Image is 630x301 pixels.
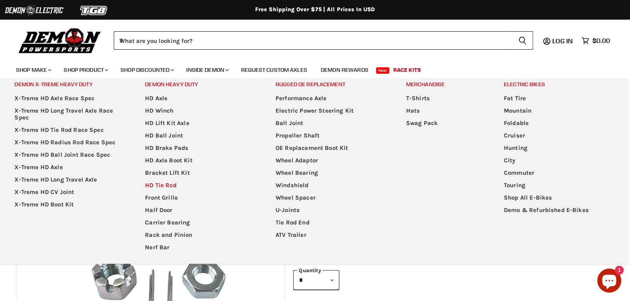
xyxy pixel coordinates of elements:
a: Wheel Spacer [266,192,395,204]
a: Half Door [135,204,264,216]
a: Shop Make [10,62,56,78]
a: Demon Heavy Duty [135,78,264,91]
a: Commuter [494,167,623,179]
img: TGB Logo 2 [64,3,124,18]
a: X-Treme HD Long Travel Axle [4,174,133,186]
a: Inside Demon [180,62,233,78]
a: HD Winch [135,105,264,117]
a: HD Ball Joint [135,129,264,142]
a: Electric Bikes [494,78,623,91]
a: HD Tie Rod [135,179,264,192]
img: Demon Electric Logo 2 [4,3,64,18]
ul: Main menu [396,92,492,129]
a: Front Grille [135,192,264,204]
span: $0.00 [592,37,610,44]
a: Shop Discounted [115,62,179,78]
inbox-online-store-chat: Shopify online store chat [595,269,624,295]
a: X-Treme HD Axle Race Spec [4,92,133,105]
a: X-Treme HD Axle [4,161,133,174]
ul: Main menu [10,59,608,78]
a: Demon X-treme Heavy Duty [4,78,133,91]
span: New! [376,67,390,74]
a: HD Brake Pads [135,142,264,154]
a: Race Kits [387,62,427,78]
a: Rack and Pinion [135,229,264,241]
button: Search [512,31,533,50]
a: Electric Power Steering Kit [266,105,395,117]
a: Cruiser [494,129,623,142]
a: X-Treme HD Long Travel Axle Race Spec [4,105,133,124]
a: HD Lift Kit Axle [135,117,264,129]
input: When autocomplete results are available use up and down arrows to review and enter to select [114,31,512,50]
a: ATV Trailer [266,229,395,241]
form: Product [114,31,533,50]
a: X-Treme HD Tie Rod Race Spec [4,124,133,136]
a: Demo & Refurbished E-Bikes [494,204,623,216]
a: Foldable [494,117,623,129]
span: Log in [552,37,573,45]
a: OE Replacement Boot Kit [266,142,395,154]
a: Shop Product [58,62,113,78]
a: Request Custom Axles [235,62,313,78]
a: Wheel Bearing [266,167,395,179]
img: Demon Powersports [16,26,104,55]
a: Shop All E-Bikes [494,192,623,204]
ul: Main menu [4,92,133,211]
ul: Main menu [135,92,264,254]
a: Windshield [266,179,395,192]
a: Merchandise [396,78,492,91]
a: Log in [549,37,578,44]
a: Tie Rod End [266,216,395,229]
select: Quantity [293,270,339,290]
a: X-Treme HD CV Joint [4,186,133,198]
a: X-Treme HD Ball Joint Race Spec [4,149,133,161]
a: City [494,154,623,167]
a: Carrier Bearing [135,216,264,229]
a: HD Axle [135,92,264,105]
a: Propeller Shaft [266,129,395,142]
a: Performance Axle [266,92,395,105]
a: $0.00 [578,35,614,46]
ul: Main menu [494,92,623,216]
a: HD Axle Boot Kit [135,154,264,167]
a: X-Treme HD Radius Rod Race Spec [4,136,133,149]
a: Bracket Lift Kit [135,167,264,179]
a: Wheel Adaptor [266,154,395,167]
ul: Main menu [266,92,395,241]
a: Swag Pack [396,117,492,129]
a: Fat Tire [494,92,623,105]
a: Ball Joint [266,117,395,129]
a: Hunting [494,142,623,154]
a: Mountain [494,105,623,117]
a: Nerf Bar [135,241,264,254]
a: T-Shirts [396,92,492,105]
a: X-Treme HD Boot Kit [4,198,133,211]
a: Touring [494,179,623,192]
a: Rugged OE Replacement [266,78,395,91]
a: U-Joints [266,204,395,216]
a: Hats [396,105,492,117]
a: Demon Rewards [315,62,374,78]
